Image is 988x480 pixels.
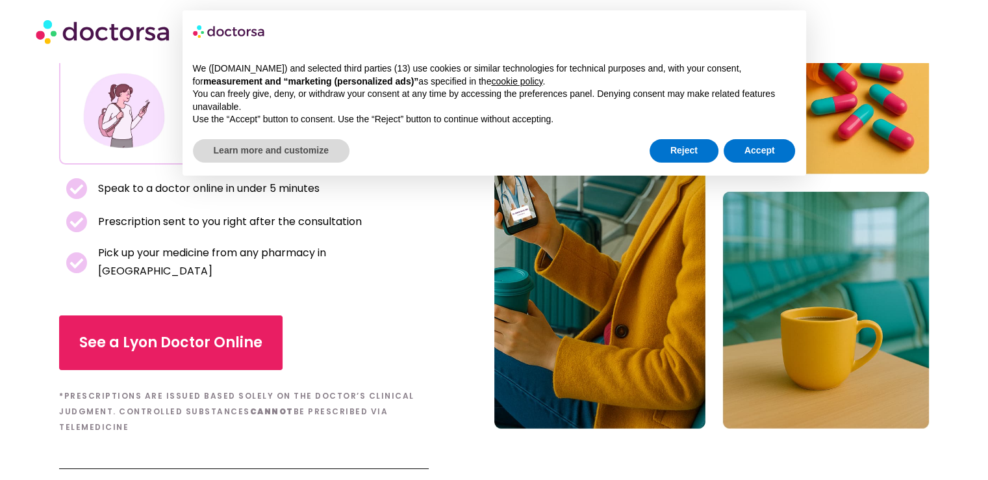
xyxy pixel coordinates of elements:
[81,68,167,153] img: Illustration depicting a young woman in a casual outfit, engaged with her smartphone. She has a p...
[95,244,423,280] span: Pick up your medicine from any pharmacy in [GEOGRAPHIC_DATA]
[95,180,320,198] span: Speak to a doctor online in under 5 minutes
[193,113,796,126] p: Use the “Accept” button to consent. Use the “Reject” button to continue without accepting.
[95,213,362,231] span: Prescription sent to you right after the consultation
[79,332,262,353] span: See a Lyon Doctor Online
[491,76,542,87] a: cookie policy
[193,62,796,88] p: We ([DOMAIN_NAME]) and selected third parties (13) use cookies or similar technologies for techni...
[193,139,349,163] button: Learn more and customize
[724,139,796,163] button: Accept
[193,88,796,113] p: You can freely give, deny, or withdraw your consent at any time by accessing the preferences pane...
[250,406,294,417] b: cannot
[650,139,718,163] button: Reject
[59,388,429,435] h6: *Prescriptions are issued based solely on the doctor’s clinical judgment. Controlled substances b...
[193,21,266,42] img: logo
[59,315,283,370] a: See a Lyon Doctor Online
[203,76,418,87] strong: measurement and “marketing (personalized ads)”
